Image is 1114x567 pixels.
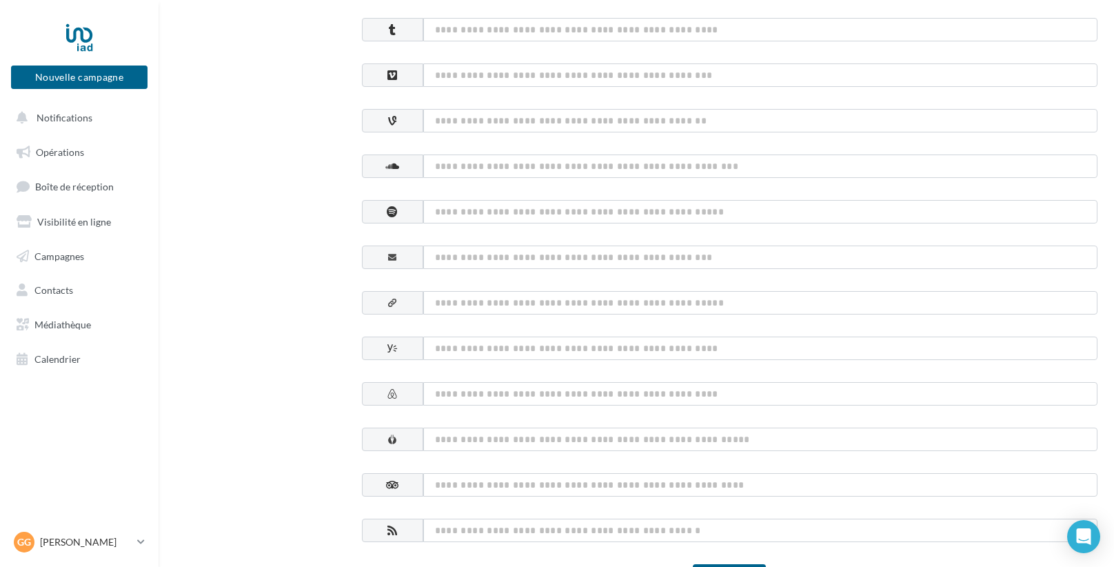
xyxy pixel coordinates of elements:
span: airbnb [362,382,423,406]
span: rss [362,519,423,542]
span: Contacts [34,284,73,296]
a: Médiathèque [8,310,150,339]
span: yammer [362,337,423,360]
button: Nouvelle campagne [11,66,148,89]
a: Opérations [8,138,150,167]
button: Notifications [8,103,145,132]
span: Visibilité en ligne [37,216,111,228]
a: Boîte de réception [8,172,150,201]
div: Open Intercom Messenger [1067,520,1100,553]
span: soundcloud [362,155,423,178]
a: Campagnes [8,242,150,271]
span: vine [362,109,423,132]
span: Opérations [36,146,84,158]
a: Visibilité en ligne [8,208,150,237]
span: Notifications [37,112,92,123]
span: vimeo [362,63,423,87]
a: Contacts [8,276,150,305]
span: website [362,291,423,315]
span: tripadvisor [362,473,423,497]
p: [PERSON_NAME] [40,535,132,549]
span: lafourchette [362,428,423,451]
span: Boîte de réception [35,181,114,192]
span: Médiathèque [34,319,91,330]
span: spotify [362,200,423,223]
span: tumblr [362,18,423,41]
span: Campagnes [34,250,84,261]
span: email [362,246,423,269]
a: Calendrier [8,345,150,374]
span: Gg [17,535,31,549]
span: Calendrier [34,353,81,365]
a: Gg [PERSON_NAME] [11,529,148,555]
